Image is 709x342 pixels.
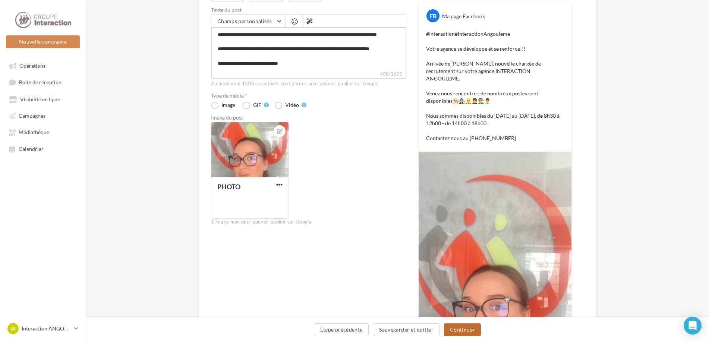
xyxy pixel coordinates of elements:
div: Vidéo [285,102,299,108]
span: Boîte de réception [19,79,62,86]
div: 1 image max pour pouvoir publier sur Google [211,219,406,225]
label: 408/1500 [211,70,406,79]
button: Champs personnalisés [211,15,286,28]
p: Interaction ANGOULÈME [22,325,71,332]
button: Étape précédente [314,323,369,336]
span: Visibilité en ligne [20,96,60,102]
div: FB [426,9,439,22]
span: Calendrier [19,146,44,152]
span: Opérations [19,63,45,69]
span: Médiathèque [19,129,49,136]
button: Continuer [444,323,481,336]
span: Campagnes [19,113,45,119]
p: #Interaction#InteractionAngouleme Votre agence se développe et se renforce!!! Arrivée de [PERSON_... [426,30,564,142]
span: IA [10,325,16,332]
label: Type de média * [211,93,406,98]
div: Ma page Facebook [442,13,485,20]
button: Nouvelle campagne [6,35,80,48]
div: Image du post [211,115,406,120]
a: Campagnes [4,109,81,122]
a: Médiathèque [4,125,81,139]
a: Calendrier [4,142,81,155]
div: Open Intercom Messenger [684,317,702,335]
div: Au maximum 1500 caractères sont permis pour pouvoir publier sur Google [211,80,406,87]
a: Opérations [4,59,81,72]
div: GIF [253,102,261,108]
button: Sauvegarder et quitter [373,323,440,336]
label: Texte du post [211,7,406,13]
a: Boîte de réception [4,75,81,89]
a: IA Interaction ANGOULÈME [6,322,80,336]
a: Visibilité en ligne [4,92,81,106]
div: Image [221,102,235,108]
div: PHOTO [217,183,240,191]
span: Champs personnalisés [217,18,272,24]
